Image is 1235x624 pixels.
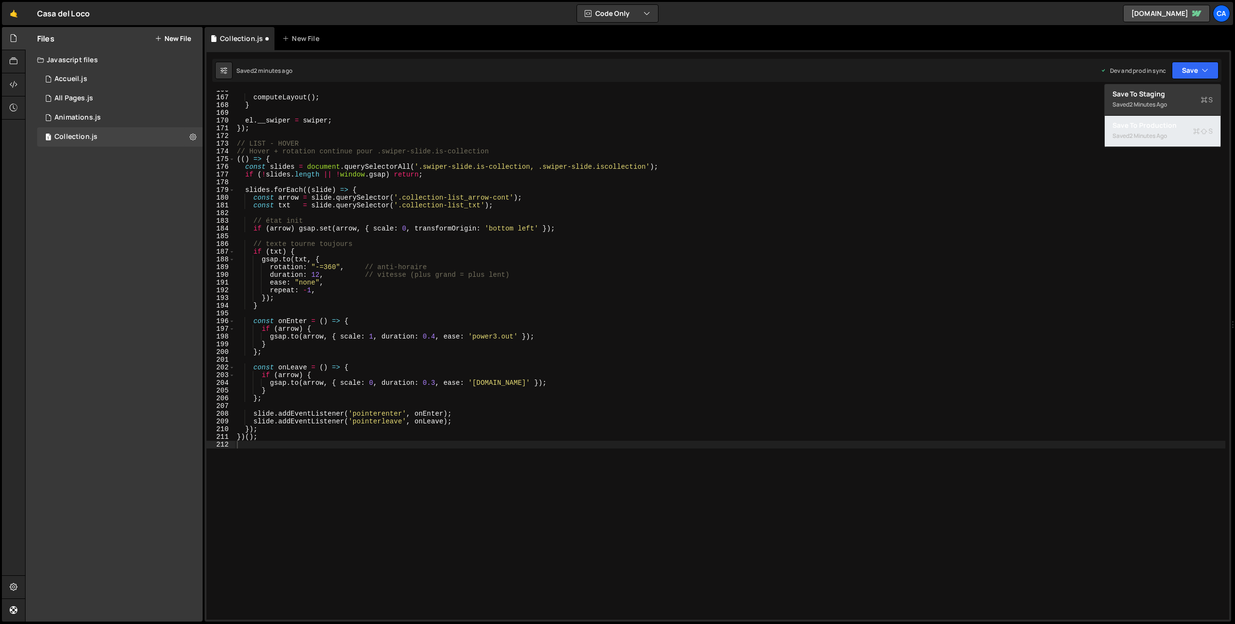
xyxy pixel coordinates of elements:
div: 182 [206,209,235,217]
span: 1 [45,134,51,142]
button: Save [1172,62,1219,79]
div: 170 [206,117,235,124]
div: 172 [206,132,235,140]
div: 173 [206,140,235,148]
div: 180 [206,194,235,202]
div: 209 [206,418,235,425]
div: 190 [206,271,235,279]
button: Save to StagingS Saved2 minutes ago [1105,84,1221,116]
div: 203 [206,371,235,379]
div: 186 [206,240,235,248]
div: 195 [206,310,235,317]
div: Collection.js [220,34,263,43]
button: Code Only [577,5,658,22]
div: 175 [206,155,235,163]
div: 198 [206,333,235,340]
div: 184 [206,225,235,232]
div: 210 [206,425,235,433]
div: New File [282,34,323,43]
div: 201 [206,356,235,364]
div: 16791/46000.js [37,108,203,127]
div: 167 [206,94,235,101]
span: S [1201,95,1213,105]
div: 2 minutes ago [1129,100,1167,109]
div: 212 [206,441,235,448]
div: 181 [206,202,235,209]
div: Casa del Loco [37,8,90,19]
div: 174 [206,148,235,155]
div: 16791/45882.js [37,89,203,108]
div: 206 [206,394,235,402]
div: 2 minutes ago [254,67,292,75]
div: 202 [206,364,235,371]
div: 200 [206,348,235,356]
div: 177 [206,171,235,178]
div: 187 [206,248,235,256]
div: Javascript files [26,50,203,69]
div: 194 [206,302,235,310]
div: 199 [206,340,235,348]
div: 183 [206,217,235,225]
button: Save to ProductionS Saved2 minutes ago [1105,116,1221,147]
div: 196 [206,317,235,325]
div: 16791/45941.js [37,69,203,89]
div: 197 [206,325,235,333]
div: 193 [206,294,235,302]
a: 🤙 [2,2,26,25]
button: New File [155,35,191,42]
div: 185 [206,232,235,240]
h2: Files [37,33,55,44]
div: All Pages.js [55,94,93,103]
div: 208 [206,410,235,418]
div: 192 [206,286,235,294]
a: [DOMAIN_NAME] [1123,5,1210,22]
div: 205 [206,387,235,394]
div: Saved [1112,130,1213,142]
div: 168 [206,101,235,109]
div: 16791/46116.js [37,127,203,147]
div: Saved [1112,99,1213,110]
div: 211 [206,433,235,441]
div: Save to Production [1112,121,1213,130]
div: 179 [206,186,235,194]
div: 191 [206,279,235,286]
div: 189 [206,263,235,271]
div: Saved [236,67,292,75]
div: 178 [206,178,235,186]
div: 2 minutes ago [1129,132,1167,140]
div: Collection.js [55,133,97,141]
div: 204 [206,379,235,387]
div: 169 [206,109,235,117]
div: Dev and prod in sync [1100,67,1166,75]
div: Accueil.js [55,75,87,83]
div: 176 [206,163,235,171]
div: Animations.js [55,113,101,122]
div: Save to Staging [1112,89,1213,99]
div: 171 [206,124,235,132]
span: S [1193,126,1213,136]
div: 188 [206,256,235,263]
a: Ca [1213,5,1230,22]
div: 207 [206,402,235,410]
